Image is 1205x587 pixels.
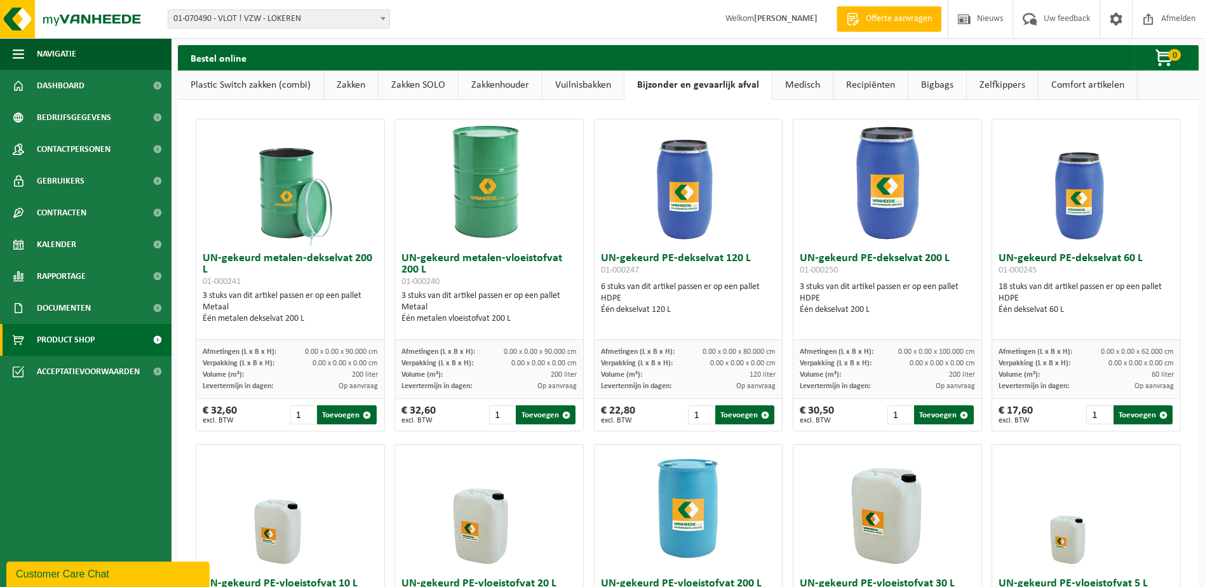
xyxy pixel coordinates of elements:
[688,405,713,424] input: 1
[401,417,436,424] span: excl. BTW
[710,360,776,367] span: 0.00 x 0.00 x 0.00 cm
[178,71,323,100] a: Plastic Switch zakken (combi)
[305,348,378,356] span: 0.00 x 0.00 x 90.000 cm
[999,382,1069,390] span: Levertermijn in dagen:
[290,405,316,424] input: 1
[37,229,76,260] span: Kalender
[703,348,776,356] span: 0.00 x 0.00 x 80.000 cm
[504,348,577,356] span: 0.00 x 0.00 x 90.000 cm
[227,445,354,572] img: 01-999903
[37,133,111,165] span: Contactpersonen
[551,371,577,379] span: 200 liter
[800,293,975,304] div: HDPE
[800,266,838,275] span: 01-000250
[1023,119,1150,246] img: 01-000245
[401,405,436,424] div: € 32,60
[401,302,577,313] div: Metaal
[999,417,1033,424] span: excl. BTW
[1086,405,1112,424] input: 1
[898,348,975,356] span: 0.00 x 0.00 x 100.000 cm
[537,382,577,390] span: Op aanvraag
[401,360,473,367] span: Verpakking (L x B x H):
[601,266,639,275] span: 01-000247
[401,382,472,390] span: Levertermijn in dagen:
[426,119,553,246] img: 01-000240
[999,405,1033,424] div: € 17,60
[168,10,390,29] span: 01-070490 - VLOT ! VZW - LOKEREN
[1168,49,1181,61] span: 0
[203,253,378,287] h3: UN-gekeurd metalen-dekselvat 200 L
[203,302,378,313] div: Metaal
[401,253,577,287] h3: UN-gekeurd metalen-vloeistofvat 200 L
[601,293,776,304] div: HDPE
[1134,45,1197,71] button: 0
[800,360,872,367] span: Verpakking (L x B x H):
[6,559,212,587] iframe: chat widget
[999,348,1072,356] span: Afmetingen (L x B x H):
[863,13,935,25] span: Offerte aanvragen
[908,71,966,100] a: Bigbags
[426,445,553,572] img: 01-000611
[999,281,1174,316] div: 18 stuks van dit artikel passen er op een pallet
[489,405,515,424] input: 1
[317,405,376,424] button: Toevoegen
[624,445,751,572] img: 01-000249
[37,102,111,133] span: Bedrijfsgegevens
[914,405,973,424] button: Toevoegen
[601,253,776,278] h3: UN-gekeurd PE-dekselvat 120 L
[37,356,140,388] span: Acceptatievoorwaarden
[887,405,913,424] input: 1
[601,360,673,367] span: Verpakking (L x B x H):
[401,371,443,379] span: Volume (m³):
[754,14,818,24] strong: [PERSON_NAME]
[203,277,241,287] span: 01-000241
[203,371,244,379] span: Volume (m³):
[833,71,908,100] a: Recipiënten
[949,371,975,379] span: 200 liter
[800,382,870,390] span: Levertermijn in dagen:
[800,281,975,316] div: 3 stuks van dit artikel passen er op een pallet
[511,360,577,367] span: 0.00 x 0.00 x 0.00 cm
[37,197,86,229] span: Contracten
[800,348,873,356] span: Afmetingen (L x B x H):
[203,360,274,367] span: Verpakking (L x B x H):
[401,348,475,356] span: Afmetingen (L x B x H):
[601,281,776,316] div: 6 stuks van dit artikel passen er op een pallet
[401,277,440,287] span: 01-000240
[203,382,273,390] span: Levertermijn in dagen:
[715,405,774,424] button: Toevoegen
[800,304,975,316] div: Één dekselvat 200 L
[601,348,675,356] span: Afmetingen (L x B x H):
[227,119,354,246] img: 01-000241
[624,119,751,246] img: 01-000247
[999,360,1070,367] span: Verpakking (L x B x H):
[736,382,776,390] span: Op aanvraag
[601,405,635,424] div: € 22,80
[203,348,276,356] span: Afmetingen (L x B x H):
[37,165,84,197] span: Gebruikers
[1114,405,1173,424] button: Toevoegen
[999,253,1174,278] h3: UN-gekeurd PE-dekselvat 60 L
[339,382,378,390] span: Op aanvraag
[324,71,378,100] a: Zakken
[1101,348,1174,356] span: 0.00 x 0.00 x 62.000 cm
[178,45,259,70] h2: Bestel online
[379,71,458,100] a: Zakken SOLO
[824,445,951,572] img: 01-000592
[203,290,378,325] div: 3 stuks van dit artikel passen er op een pallet
[999,266,1037,275] span: 01-000245
[37,70,84,102] span: Dashboard
[459,71,542,100] a: Zakkenhouder
[401,313,577,325] div: Één metalen vloeistofvat 200 L
[37,292,91,324] span: Documenten
[800,253,975,278] h3: UN-gekeurd PE-dekselvat 200 L
[824,119,951,246] img: 01-000250
[910,360,975,367] span: 0.00 x 0.00 x 0.00 cm
[313,360,378,367] span: 0.00 x 0.00 x 0.00 cm
[203,405,237,424] div: € 32,60
[999,293,1174,304] div: HDPE
[750,371,776,379] span: 120 liter
[401,290,577,325] div: 3 stuks van dit artikel passen er op een pallet
[837,6,941,32] a: Offerte aanvragen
